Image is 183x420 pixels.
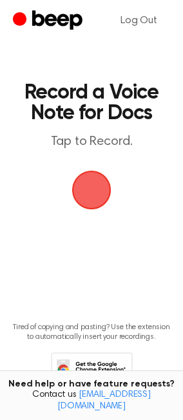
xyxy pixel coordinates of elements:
span: Contact us [8,390,175,412]
a: Beep [13,8,86,33]
p: Tap to Record. [23,134,160,150]
a: [EMAIL_ADDRESS][DOMAIN_NAME] [57,390,151,411]
img: Beep Logo [72,171,111,209]
p: Tired of copying and pasting? Use the extension to automatically insert your recordings. [10,323,173,342]
a: Log Out [108,5,170,36]
h1: Record a Voice Note for Docs [23,82,160,124]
